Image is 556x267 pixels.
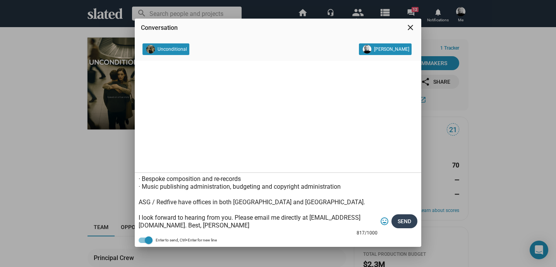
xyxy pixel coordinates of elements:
button: Send [391,214,417,228]
img: Shelly Bancroft [363,45,371,53]
span: Enter to send, Ctrl+Enter for new line [156,236,217,245]
mat-icon: tag_faces [380,217,389,226]
span: Send [398,214,411,228]
mat-icon: close [406,23,415,32]
span: Conversation [141,24,178,31]
span: [PERSON_NAME] [374,45,409,53]
mat-hint: 817/1000 [357,230,378,236]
